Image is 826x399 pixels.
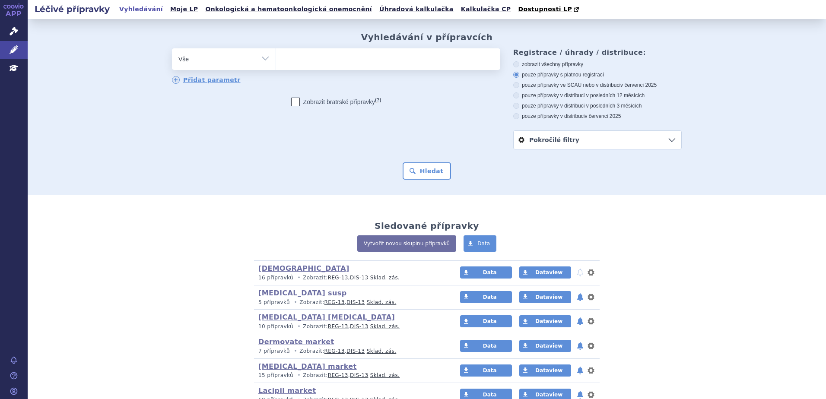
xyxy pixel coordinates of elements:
a: Vytvořit novou skupinu přípravků [357,235,456,252]
a: Dataview [519,266,571,279]
button: notifikace [576,316,585,326]
a: Data [460,266,512,279]
span: Data [483,343,497,349]
span: 7 přípravků [258,348,290,354]
h2: Sledované přípravky [375,221,479,231]
label: pouze přípravky v distribuci v posledních 3 měsících [513,102,682,109]
a: Pokročilé filtry [514,131,681,149]
a: Dataview [519,340,571,352]
button: notifikace [576,365,585,376]
label: pouze přípravky v distribuci [513,113,682,120]
a: Lacipil market [258,386,316,395]
a: [MEDICAL_DATA] [MEDICAL_DATA] [258,313,395,321]
label: Zobrazit bratrské přípravky [291,98,381,106]
a: [DEMOGRAPHIC_DATA] [258,264,349,272]
span: Data [483,318,497,324]
a: REG-13 [324,348,345,354]
p: Zobrazit: , [258,299,444,306]
a: REG-13 [328,372,348,378]
label: pouze přípravky s platnou registrací [513,71,682,78]
a: [MEDICAL_DATA] market [258,362,357,370]
button: notifikace [576,267,585,278]
button: nastavení [587,316,595,326]
abbr: (?) [375,97,381,103]
a: DIS-13 [350,372,368,378]
a: DIS-13 [346,299,365,305]
a: Kalkulačka CP [458,3,514,15]
h2: Vyhledávání v přípravcích [361,32,493,42]
span: Dataview [535,269,562,275]
a: Sklad. zás. [367,348,397,354]
a: DIS-13 [346,348,365,354]
a: DIS-13 [350,275,368,281]
a: Sklad. zás. [370,275,400,281]
a: Sklad. zás. [367,299,397,305]
span: Data [483,269,497,275]
button: notifikace [576,341,585,351]
a: Data [460,291,512,303]
a: DIS-13 [350,323,368,329]
label: zobrazit všechny přípravky [513,61,682,68]
span: 15 přípravků [258,372,293,378]
p: Zobrazit: , [258,323,444,330]
h2: Léčivé přípravky [28,3,117,15]
span: Data [477,241,490,247]
span: Dostupnosti LP [518,6,572,13]
span: Data [483,392,497,398]
span: Dataview [535,367,562,374]
button: nastavení [587,267,595,278]
span: 16 přípravků [258,275,293,281]
a: [MEDICAL_DATA] susp [258,289,347,297]
a: Dostupnosti LP [515,3,583,16]
span: Dataview [535,318,562,324]
a: Dataview [519,315,571,327]
button: Hledat [403,162,451,180]
span: v červenci 2025 [620,82,657,88]
p: Zobrazit: , [258,348,444,355]
a: Přidat parametr [172,76,241,84]
span: Data [483,294,497,300]
a: Data [460,364,512,377]
a: Úhradová kalkulačka [377,3,456,15]
p: Zobrazit: , [258,372,444,379]
span: 10 přípravků [258,323,293,329]
span: Data [483,367,497,374]
a: Sklad. zás. [370,323,400,329]
a: Dermovate market [258,338,334,346]
i: • [295,372,303,379]
button: nastavení [587,292,595,302]
h3: Registrace / úhrady / distribuce: [513,48,682,57]
button: nastavení [587,365,595,376]
a: Onkologická a hematoonkologická onemocnění [203,3,375,15]
i: • [295,323,303,330]
a: REG-13 [328,323,348,329]
i: • [292,299,299,306]
span: v červenci 2025 [585,113,621,119]
span: Dataview [535,392,562,398]
a: Data [464,235,496,252]
a: Dataview [519,364,571,377]
i: • [292,348,299,355]
a: Data [460,340,512,352]
label: pouze přípravky v distribuci v posledních 12 měsících [513,92,682,99]
span: Dataview [535,343,562,349]
a: Data [460,315,512,327]
a: Moje LP [168,3,200,15]
i: • [295,274,303,282]
p: Zobrazit: , [258,274,444,282]
span: 5 přípravků [258,299,290,305]
button: nastavení [587,341,595,351]
label: pouze přípravky ve SCAU nebo v distribuci [513,82,682,89]
a: REG-13 [328,275,348,281]
a: Vyhledávání [117,3,165,15]
span: Dataview [535,294,562,300]
a: REG-13 [324,299,345,305]
button: notifikace [576,292,585,302]
a: Sklad. zás. [370,372,400,378]
a: Dataview [519,291,571,303]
